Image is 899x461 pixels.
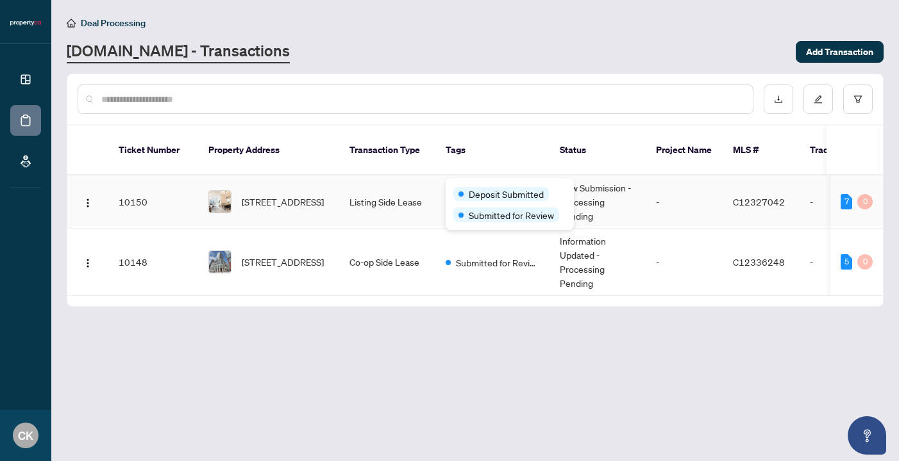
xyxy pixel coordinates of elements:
img: logo [10,19,41,27]
div: 0 [857,194,873,209]
button: Logo [78,191,98,212]
span: Deposit Submitted [469,187,544,201]
button: Logo [78,252,98,272]
span: Add Transaction [806,42,873,62]
th: Status [550,125,646,175]
span: home [67,19,76,28]
th: Project Name [646,125,723,175]
span: CK [18,426,33,444]
img: Logo [83,258,93,268]
span: edit [814,95,823,104]
img: thumbnail-img [209,191,231,213]
span: download [774,95,783,104]
th: Trade Number [800,125,889,175]
span: C12336248 [733,256,785,268]
div: 5 [841,254,852,270]
td: 10148 [108,229,198,296]
td: Co-op Side Lease [339,229,435,296]
span: Submitted for Review [469,208,554,222]
th: Transaction Type [339,125,435,175]
span: [STREET_ADDRESS] [242,255,324,269]
button: Add Transaction [796,41,884,63]
td: Listing Side Lease [339,175,435,229]
span: C12327042 [733,196,785,207]
button: edit [803,85,833,114]
div: 7 [841,194,852,209]
td: 10150 [108,175,198,229]
div: 0 [857,254,873,270]
img: Logo [83,198,93,208]
td: New Submission - Processing Pending [550,175,646,229]
td: Information Updated - Processing Pending [550,229,646,296]
th: Ticket Number [108,125,198,175]
button: filter [843,85,873,114]
button: download [764,85,793,114]
a: [DOMAIN_NAME] - Transactions [67,40,290,63]
button: Open asap [848,416,886,455]
th: Property Address [198,125,339,175]
th: Tags [435,125,550,175]
td: - [800,175,889,229]
span: filter [853,95,862,104]
span: [STREET_ADDRESS] [242,195,324,209]
th: MLS # [723,125,800,175]
td: - [800,229,889,296]
span: Submitted for Review [456,255,539,270]
img: thumbnail-img [209,251,231,273]
td: - [646,175,723,229]
td: - [646,229,723,296]
span: Deal Processing [81,17,146,29]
